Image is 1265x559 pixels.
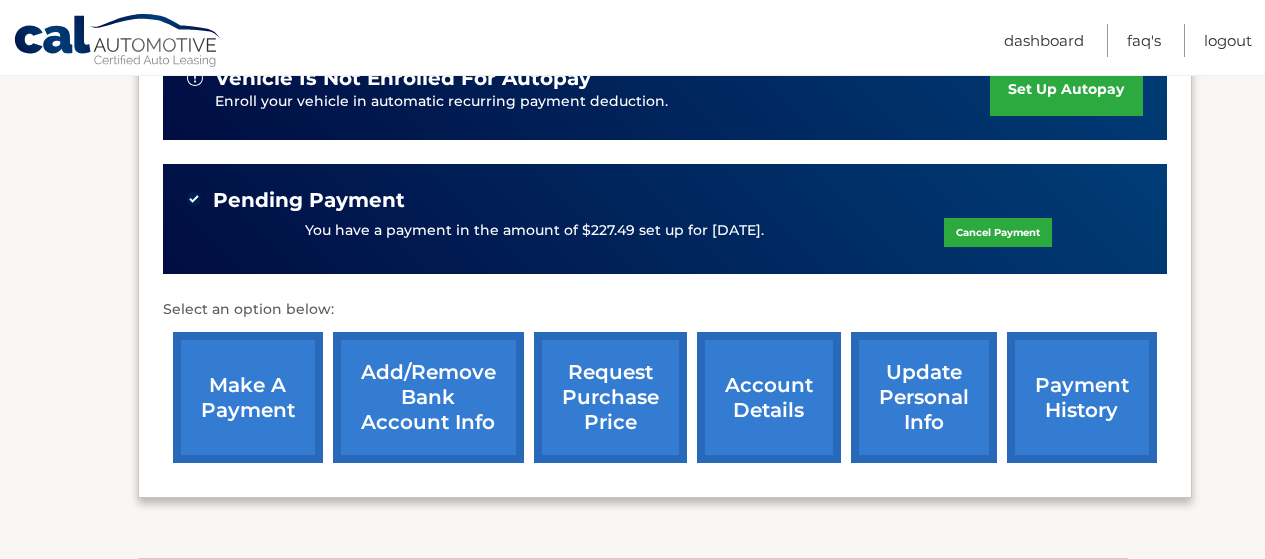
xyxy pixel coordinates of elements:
span: Pending Payment [213,188,405,213]
p: Select an option below: [163,298,1167,322]
a: update personal info [851,332,997,463]
img: check-green.svg [187,192,201,206]
a: Dashboard [1004,24,1084,57]
a: set up autopay [990,63,1142,116]
a: Logout [1204,24,1252,57]
a: Add/Remove bank account info [333,332,524,463]
a: request purchase price [534,332,687,463]
a: account details [697,332,841,463]
p: You have a payment in the amount of $227.49 set up for [DATE]. [305,220,764,242]
a: Cal Automotive [13,13,223,71]
a: make a payment [173,332,323,463]
a: payment history [1007,332,1157,463]
a: Cancel Payment [944,218,1052,247]
a: FAQ's [1127,24,1161,57]
p: Enroll your vehicle in automatic recurring payment deduction. [215,91,991,113]
img: alert-white.svg [187,70,203,86]
span: vehicle is not enrolled for autopay [215,66,591,91]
